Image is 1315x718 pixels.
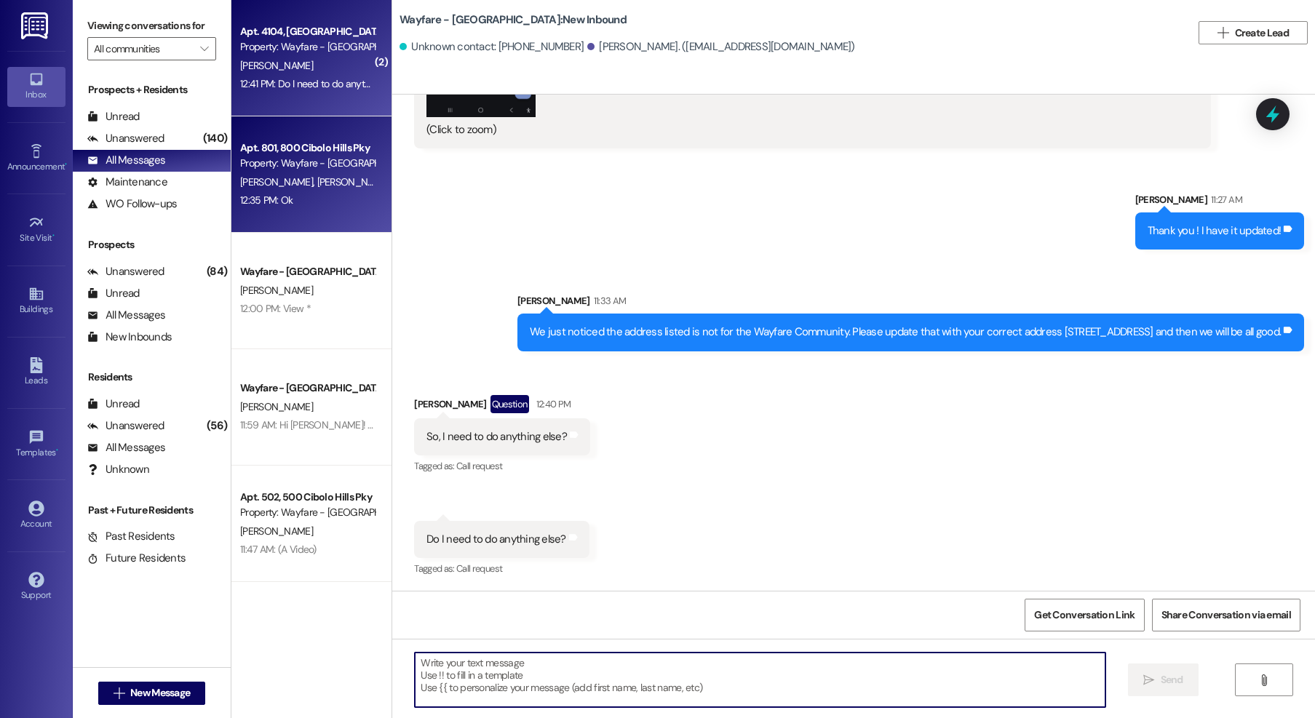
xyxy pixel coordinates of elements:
[1161,672,1183,687] span: Send
[114,687,124,699] i: 
[240,505,375,520] div: Property: Wayfare - [GEOGRAPHIC_DATA]
[426,532,566,547] div: Do I need to do anything else?
[73,503,231,518] div: Past + Future Residents
[414,558,589,579] div: Tagged as:
[94,37,193,60] input: All communities
[240,140,375,156] div: Apt. 801, 800 Cibolo Hills Pky
[87,153,165,168] div: All Messages
[7,567,65,607] a: Support
[87,418,164,434] div: Unanswered
[240,39,375,55] div: Property: Wayfare - [GEOGRAPHIC_DATA]
[7,353,65,392] a: Leads
[240,613,375,629] div: Wayfare - [GEOGRAPHIC_DATA]
[87,131,164,146] div: Unanswered
[87,308,165,323] div: All Messages
[87,264,164,279] div: Unanswered
[203,260,231,283] div: (84)
[240,77,406,90] div: 12:41 PM: Do I need to do anything else?
[240,380,375,396] div: Wayfare - [GEOGRAPHIC_DATA]
[87,551,186,566] div: Future Residents
[7,425,65,464] a: Templates •
[456,562,502,575] span: Call request
[87,440,165,455] div: All Messages
[1143,674,1154,686] i: 
[426,122,1188,137] div: (Click to zoom)
[87,462,149,477] div: Unknown
[240,264,375,279] div: Wayfare - [GEOGRAPHIC_DATA]
[400,39,584,55] div: Unknown contact: [PHONE_NUMBER]
[240,400,313,413] span: [PERSON_NAME]
[1128,663,1199,696] button: Send
[7,496,65,535] a: Account
[7,282,65,321] a: Buildings
[240,24,375,39] div: Apt. 4104, [GEOGRAPHIC_DATA]
[1152,599,1300,631] button: Share Conversation via email
[240,524,313,538] span: [PERSON_NAME]
[52,231,55,241] span: •
[200,43,208,55] i: 
[240,156,375,171] div: Property: Wayfare - [GEOGRAPHIC_DATA]
[414,395,590,418] div: [PERSON_NAME]
[87,175,167,190] div: Maintenance
[56,445,58,455] span: •
[590,293,627,308] div: 11:33 AM
[73,370,231,385] div: Residents
[240,194,293,207] div: 12:35 PM: Ok
[490,395,529,413] div: Question
[73,237,231,252] div: Prospects
[7,67,65,106] a: Inbox
[199,127,231,150] div: (140)
[7,210,65,250] a: Site Visit •
[587,39,855,55] div: [PERSON_NAME]. ([EMAIL_ADDRESS][DOMAIN_NAME])
[1258,674,1269,686] i: 
[400,12,627,28] b: Wayfare - [GEOGRAPHIC_DATA]: New Inbound
[87,529,175,544] div: Past Residents
[21,12,51,39] img: ResiDesk Logo
[533,396,571,412] div: 12:40 PM
[65,159,67,169] span: •
[87,330,172,345] div: New Inbounds
[1161,607,1291,623] span: Share Conversation via email
[530,324,1281,340] div: We just noticed the address listed is not for the Wayfare Community. Please update that with your...
[87,396,140,412] div: Unread
[87,286,140,301] div: Unread
[1034,607,1135,623] span: Get Conversation Link
[98,682,206,705] button: New Message
[1207,192,1242,207] div: 11:27 AM
[73,82,231,97] div: Prospects + Residents
[240,284,313,297] span: [PERSON_NAME]
[130,685,190,701] span: New Message
[87,109,140,124] div: Unread
[240,59,313,72] span: [PERSON_NAME]
[1217,27,1228,39] i: 
[240,490,375,505] div: Apt. 502, 500 Cibolo Hills Pky
[240,175,317,188] span: [PERSON_NAME]
[456,460,502,472] span: Call request
[1025,599,1144,631] button: Get Conversation Link
[1235,25,1289,41] span: Create Lead
[87,196,177,212] div: WO Follow-ups
[240,302,311,315] div: 12:00 PM: View *
[240,543,317,556] div: 11:47 AM: (A Video)
[203,415,231,437] div: (56)
[87,15,216,37] label: Viewing conversations for
[1199,21,1308,44] button: Create Lead
[240,418,541,431] div: 11:59 AM: Hi [PERSON_NAME]! Are you still interested in our community?
[1135,192,1305,212] div: [PERSON_NAME]
[414,455,590,476] div: Tagged as:
[426,429,567,444] div: So, I need to do anything else?
[1148,223,1282,239] div: Thank you ! I have it updated!
[517,293,1304,314] div: [PERSON_NAME]
[317,175,390,188] span: [PERSON_NAME]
